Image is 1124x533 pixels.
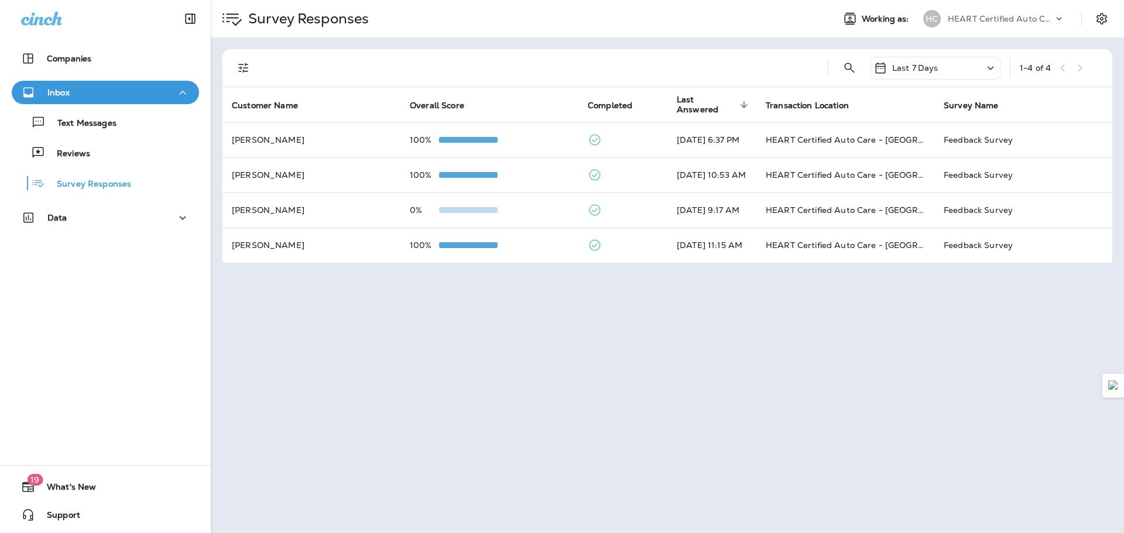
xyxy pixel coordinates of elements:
p: Text Messages [46,118,116,129]
button: Settings [1091,8,1112,29]
span: What's New [35,482,96,496]
button: Collapse Sidebar [174,7,207,30]
span: Survey Name [944,101,999,111]
span: Last Answered [677,95,736,115]
td: [PERSON_NAME] [222,192,400,228]
button: Text Messages [12,110,199,135]
span: Survey Name [944,100,1014,111]
button: Companies [12,47,199,70]
td: [DATE] 9:17 AM [667,192,756,228]
td: Feedback Survey [934,228,1112,263]
td: Feedback Survey [934,122,1112,157]
td: HEART Certified Auto Care - [GEOGRAPHIC_DATA] [756,192,934,228]
button: Filters [232,56,255,80]
td: [PERSON_NAME] [222,228,400,263]
span: Completed [588,100,647,111]
p: 100% [410,240,439,250]
td: HEART Certified Auto Care - [GEOGRAPHIC_DATA] [756,157,934,192]
td: HEART Certified Auto Care - [GEOGRAPHIC_DATA] [756,228,934,263]
span: Transaction Location [766,101,849,111]
p: Inbox [47,88,70,97]
p: 100% [410,170,439,180]
button: Support [12,503,199,527]
td: Feedback Survey [934,157,1112,192]
td: [PERSON_NAME] [222,122,400,157]
span: Completed [588,101,632,111]
p: Data [47,213,67,222]
span: Overall Score [410,101,464,111]
span: 19 [27,474,43,486]
span: Customer Name [232,101,298,111]
td: Feedback Survey [934,192,1112,228]
p: Companies [47,54,91,63]
p: 100% [410,135,439,145]
td: HEART Certified Auto Care - [GEOGRAPHIC_DATA] [756,122,934,157]
img: Detect Auto [1108,380,1119,391]
p: HEART Certified Auto Care [948,14,1053,23]
td: [DATE] 11:15 AM [667,228,756,263]
td: [PERSON_NAME] [222,157,400,192]
span: Last Answered [677,95,752,115]
span: Transaction Location [766,100,864,111]
p: Reviews [45,149,90,160]
span: Customer Name [232,100,313,111]
button: Data [12,206,199,229]
span: Overall Score [410,100,479,111]
button: 19What's New [12,475,199,498]
div: HC [923,10,941,27]
button: Reviews [12,140,199,165]
p: 0% [410,205,439,215]
button: Inbox [12,81,199,104]
div: 1 - 4 of 4 [1020,63,1051,73]
td: [DATE] 6:37 PM [667,122,756,157]
p: Last 7 Days [892,63,938,73]
p: Survey Responses [45,179,131,190]
span: Working as: [862,14,911,24]
p: Survey Responses [244,10,369,27]
button: Survey Responses [12,171,199,195]
td: [DATE] 10:53 AM [667,157,756,192]
button: Search Survey Responses [838,56,861,80]
span: Support [35,510,80,524]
